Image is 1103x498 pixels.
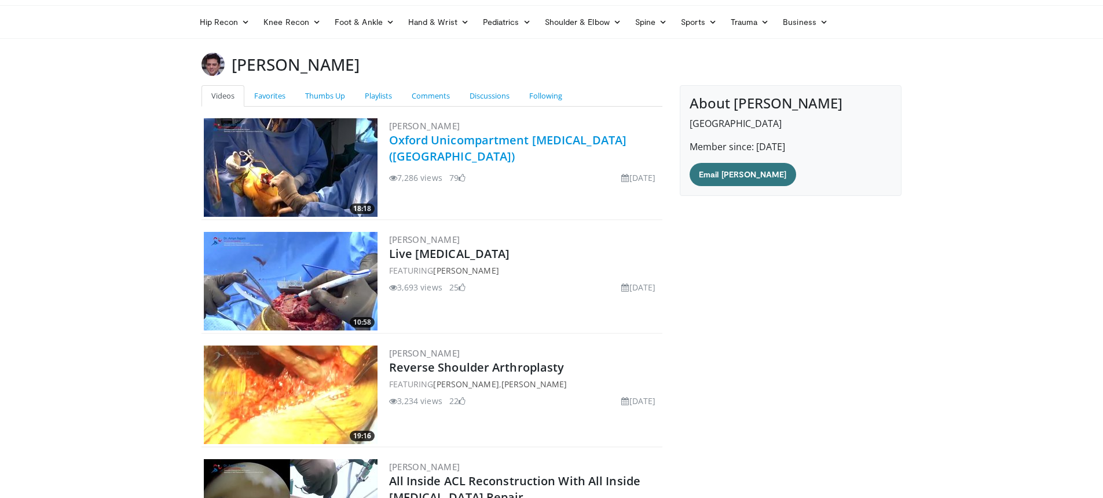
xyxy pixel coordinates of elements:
li: 3,693 views [389,281,442,293]
div: FEATURING , [389,378,661,390]
a: 18:18 [204,118,378,217]
a: Hip Recon [193,10,257,34]
a: Live [MEDICAL_DATA] [389,246,510,261]
h3: [PERSON_NAME] [232,53,360,76]
a: Spine [628,10,674,34]
a: Oxford Unicompartment [MEDICAL_DATA] ([GEOGRAPHIC_DATA]) [389,132,627,164]
a: Discussions [460,85,519,107]
a: [PERSON_NAME] [433,379,499,390]
a: Business [776,10,835,34]
p: Member since: [DATE] [690,140,892,154]
a: Thumbs Up [295,85,355,107]
img: e6f05148-0552-4775-ab59-e5595e859885.300x170_q85_crop-smart_upscale.jpg [204,118,378,217]
li: 3,234 views [389,395,442,407]
a: Following [519,85,572,107]
span: 19:16 [350,431,375,441]
li: 25 [449,281,466,293]
li: 79 [449,172,466,184]
img: f3a406a4-55d5-4023-a056-7f4b6caa9e8b.300x170_q85_crop-smart_upscale.jpg [204,346,378,444]
span: 18:18 [350,203,375,214]
a: Reverse Shoulder Arthroplasty [389,359,565,375]
li: 7,286 views [389,172,442,184]
a: Playlists [355,85,402,107]
a: 19:16 [204,346,378,444]
a: [PERSON_NAME] [433,265,499,276]
a: Sports [674,10,724,34]
a: [PERSON_NAME] [389,234,460,245]
a: 10:58 [204,232,378,330]
a: Shoulder & Elbow [538,10,628,34]
a: [PERSON_NAME] [389,347,460,359]
a: Pediatrics [476,10,538,34]
a: Foot & Ankle [328,10,401,34]
a: Knee Recon [256,10,328,34]
li: [DATE] [621,172,655,184]
span: 10:58 [350,317,375,328]
li: [DATE] [621,395,655,407]
div: FEATURING [389,264,661,277]
h4: About [PERSON_NAME] [690,95,892,112]
a: [PERSON_NAME] [389,120,460,132]
p: [GEOGRAPHIC_DATA] [690,117,892,130]
img: 86747406-22b0-4259-a78b-c9dfdd1d1192.300x170_q85_crop-smart_upscale.jpg [204,232,378,330]
a: Email [PERSON_NAME] [690,163,796,186]
a: [PERSON_NAME] [389,461,460,472]
a: Hand & Wrist [401,10,476,34]
img: Avatar [201,53,225,76]
a: [PERSON_NAME] [501,379,567,390]
li: 22 [449,395,466,407]
li: [DATE] [621,281,655,293]
a: Trauma [724,10,776,34]
a: Favorites [244,85,295,107]
a: Comments [402,85,460,107]
a: Videos [201,85,244,107]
